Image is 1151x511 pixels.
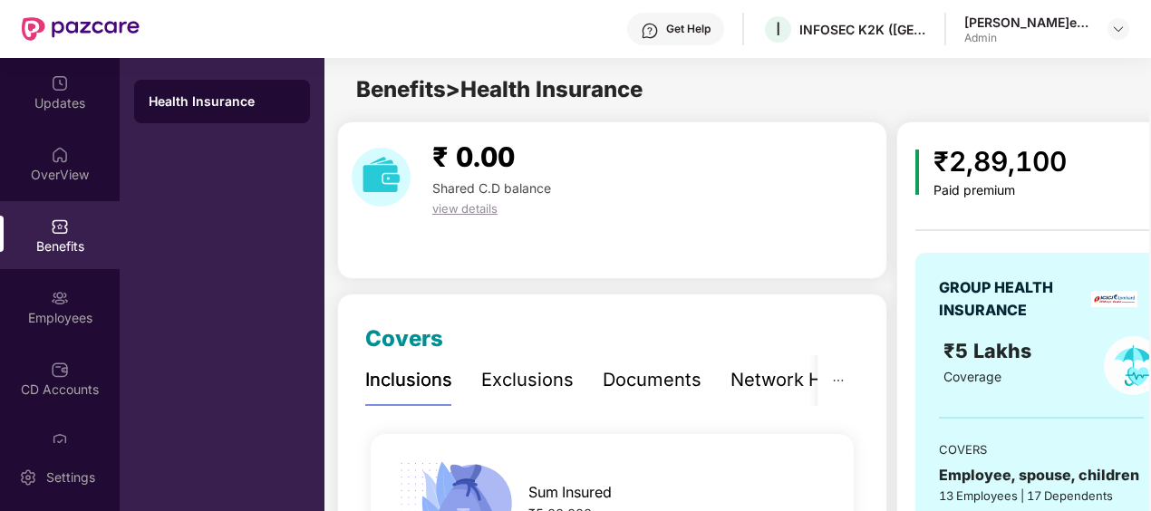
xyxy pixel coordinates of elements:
[964,31,1091,45] div: Admin
[943,369,1001,384] span: Coverage
[365,366,452,394] div: Inclusions
[22,17,140,41] img: New Pazcare Logo
[964,14,1091,31] div: [PERSON_NAME]e[PERSON_NAME]ed
[19,468,37,487] img: svg+xml;base64,PHN2ZyBpZD0iU2V0dGluZy0yMHgyMCIgeG1sbnM9Imh0dHA6Ly93d3cudzMub3JnLzIwMDAvc3ZnIiB3aW...
[51,361,69,379] img: svg+xml;base64,PHN2ZyBpZD0iQ0RfQWNjb3VudHMiIGRhdGEtbmFtZT0iQ0QgQWNjb3VudHMiIHhtbG5zPSJodHRwOi8vd3...
[939,440,1144,458] div: COVERS
[432,140,515,173] span: ₹ 0.00
[939,464,1144,487] div: Employee, spouse, children
[481,366,574,394] div: Exclusions
[666,22,711,36] div: Get Help
[356,76,643,102] span: Benefits > Health Insurance
[730,366,889,394] div: Network Hospitals
[51,217,69,236] img: svg+xml;base64,PHN2ZyBpZD0iQmVuZWZpdHMiIHhtbG5zPSJodHRwOi8vd3d3LnczLm9yZy8yMDAwL3N2ZyIgd2lkdGg9Ij...
[939,487,1144,505] div: 13 Employees | 17 Dependents
[365,325,443,352] span: Covers
[51,289,69,307] img: svg+xml;base64,PHN2ZyBpZD0iRW1wbG95ZWVzIiB4bWxucz0iaHR0cDovL3d3dy53My5vcmcvMjAwMC9zdmciIHdpZHRoPS...
[528,481,612,504] span: Sum Insured
[915,149,920,195] img: icon
[603,366,701,394] div: Documents
[41,468,101,487] div: Settings
[432,180,551,196] span: Shared C.D balance
[933,140,1067,183] div: ₹2,89,100
[149,92,295,111] div: Health Insurance
[933,183,1067,198] div: Paid premium
[776,18,780,40] span: I
[352,148,411,207] img: download
[432,201,498,216] span: view details
[799,21,926,38] div: INFOSEC K2K ([GEOGRAPHIC_DATA]) PRIVATE LIMITED
[817,355,859,405] button: ellipsis
[51,432,69,450] img: svg+xml;base64,PHN2ZyBpZD0iQ2xhaW0iIHhtbG5zPSJodHRwOi8vd3d3LnczLm9yZy8yMDAwL3N2ZyIgd2lkdGg9IjIwIi...
[51,146,69,164] img: svg+xml;base64,PHN2ZyBpZD0iSG9tZSIgeG1sbnM9Imh0dHA6Ly93d3cudzMub3JnLzIwMDAvc3ZnIiB3aWR0aD0iMjAiIG...
[641,22,659,40] img: svg+xml;base64,PHN2ZyBpZD0iSGVscC0zMngzMiIgeG1sbnM9Imh0dHA6Ly93d3cudzMub3JnLzIwMDAvc3ZnIiB3aWR0aD...
[832,374,845,387] span: ellipsis
[1091,291,1137,307] img: insurerLogo
[1111,22,1126,36] img: svg+xml;base64,PHN2ZyBpZD0iRHJvcGRvd24tMzJ4MzIiIHhtbG5zPSJodHRwOi8vd3d3LnczLm9yZy8yMDAwL3N2ZyIgd2...
[51,74,69,92] img: svg+xml;base64,PHN2ZyBpZD0iVXBkYXRlZCIgeG1sbnM9Imh0dHA6Ly93d3cudzMub3JnLzIwMDAvc3ZnIiB3aWR0aD0iMj...
[939,276,1086,322] div: GROUP HEALTH INSURANCE
[943,339,1037,362] span: ₹5 Lakhs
